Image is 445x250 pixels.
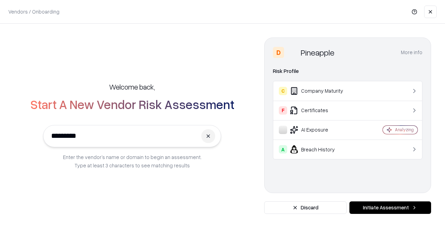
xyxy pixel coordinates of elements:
[279,145,287,153] div: A
[395,127,414,133] div: Analyzing
[109,82,155,92] h5: Welcome back,
[301,47,334,58] div: Pineapple
[279,126,362,134] div: AI Exposure
[264,201,347,214] button: Discard
[279,106,362,115] div: Certificates
[273,47,284,58] div: D
[287,47,298,58] img: Pineapple
[349,201,431,214] button: Initiate Assessment
[401,46,422,59] button: More info
[279,106,287,115] div: F
[30,97,234,111] h2: Start A New Vendor Risk Assessment
[8,8,59,15] p: Vendors / Onboarding
[273,67,422,75] div: Risk Profile
[279,87,287,95] div: C
[63,153,202,169] p: Enter the vendor’s name or domain to begin an assessment. Type at least 3 characters to see match...
[279,87,362,95] div: Company Maturity
[279,145,362,153] div: Breach History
